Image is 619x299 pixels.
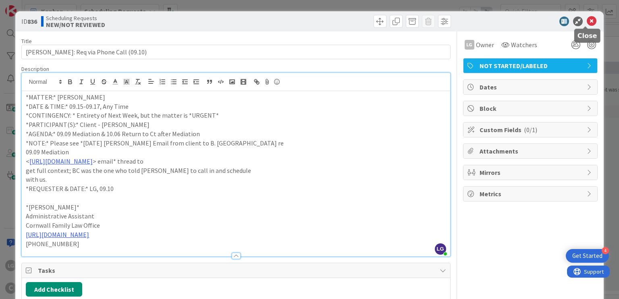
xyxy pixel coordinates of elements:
span: Mirrors [480,168,583,177]
span: Attachments [480,146,583,156]
p: *PARTICIPANT(S):* Client - [PERSON_NAME] [26,120,446,129]
div: Get Started [572,252,602,260]
h5: Close [577,32,597,39]
span: Scheduling Requests [46,15,105,21]
span: NOT STARTED/LABELED [480,61,583,71]
p: 09.09 Mediation [26,147,446,157]
div: 4 [602,247,609,254]
p: [PHONE_NUMBER] [26,239,446,249]
span: Support [17,1,37,11]
a: [URL][DOMAIN_NAME] [26,230,89,239]
span: Owner [476,40,494,50]
p: *NOTE:* Please see *[DATE] [PERSON_NAME] Email from client to B. [GEOGRAPHIC_DATA] re [26,139,446,148]
span: Watchers [511,40,537,50]
span: Dates [480,82,583,92]
p: < > email* thread to [26,157,446,166]
span: LG [435,243,446,255]
p: Cornwall Family Law Office [26,221,446,230]
b: 836 [27,17,37,25]
span: Block [480,104,583,113]
p: *MATTER:* [PERSON_NAME] [26,93,446,102]
p: Administrative Assistant [26,212,446,221]
p: *AGENDA:* 09.09 Mediation & 10.06 Return to Ct after Mediation [26,129,446,139]
span: Tasks [38,266,435,275]
span: ( 0/1 ) [524,126,537,134]
span: Metrics [480,189,583,199]
span: Custom Fields [480,125,583,135]
span: Description [21,65,49,73]
p: get full context; BC was the one who told [PERSON_NAME] to call in and schedule [26,166,446,175]
b: NEW/NOT REVIEWED [46,21,105,28]
p: *DATE & TIME:* 09.15-09.17, Any Time [26,102,446,111]
p: with us. [26,175,446,184]
label: Title [21,37,32,45]
p: *CONTINGENCY: * Entirety of Next Week, but the matter is *URGENT* [26,111,446,120]
span: ID [21,17,37,26]
div: LG [465,40,474,50]
p: *REQUESTER & DATE:* LG, 09.10 [26,184,446,193]
button: Add Checklist [26,282,82,297]
div: Open Get Started checklist, remaining modules: 4 [566,249,609,263]
p: *[PERSON_NAME]* [26,203,446,212]
a: [URL][DOMAIN_NAME] [29,157,93,165]
input: type card name here... [21,45,450,59]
